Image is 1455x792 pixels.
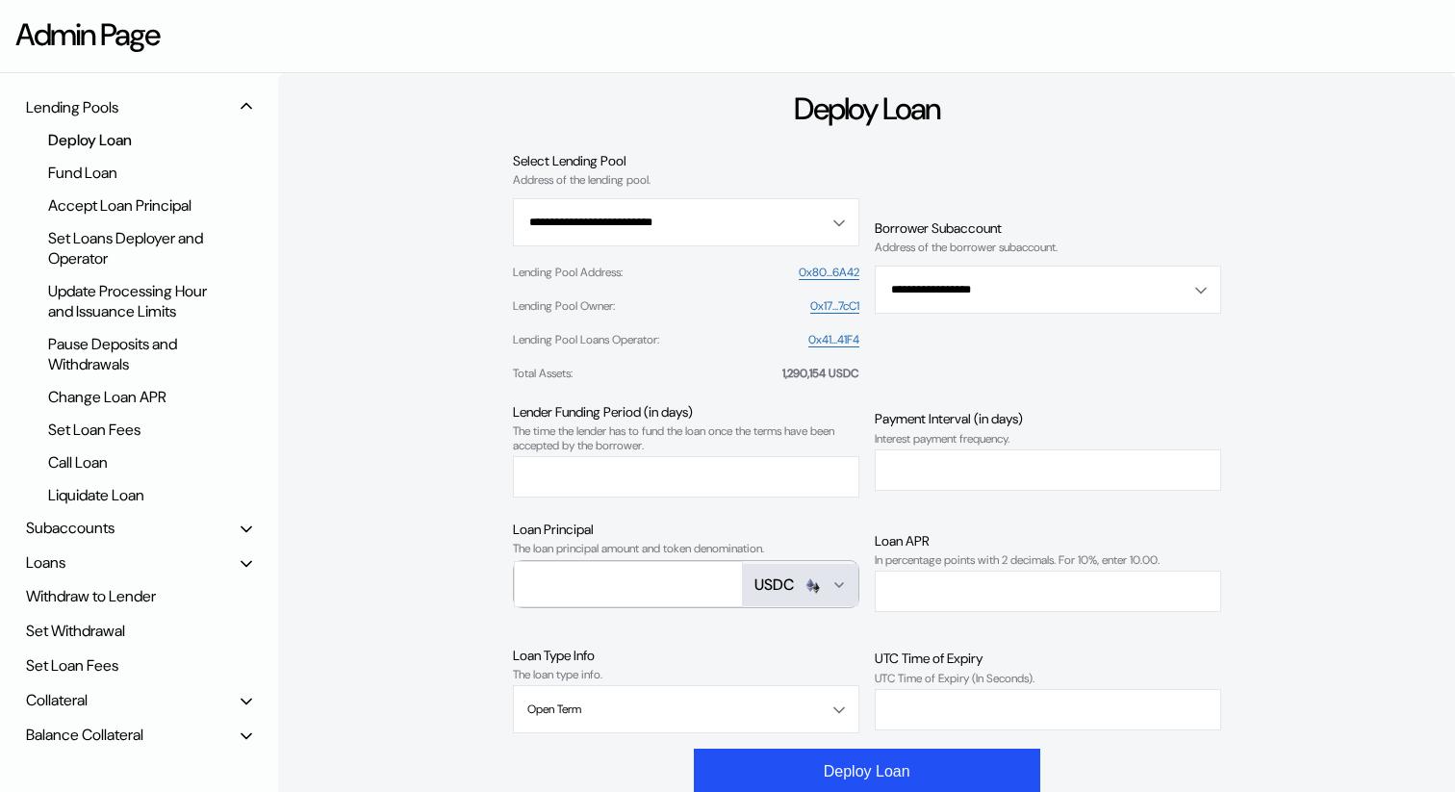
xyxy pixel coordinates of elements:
div: Update Processing Hour and Issuance Limits [38,278,226,324]
div: Call Loan [38,449,226,475]
div: Address of the borrower subaccount. [875,241,1221,254]
div: Address of the lending pool. [513,173,859,187]
a: 0x17...7cC1 [810,299,859,314]
img: svg+xml,%3c [810,582,822,594]
div: Liquidate Loan [38,482,226,508]
div: Balance Collateral [26,725,143,745]
div: Open Term [527,703,581,716]
div: Deploy Loan [794,89,940,129]
a: 0x41...41F4 [808,333,859,347]
div: The loan principal amount and token denomination. [513,542,859,555]
div: Loan APR [875,532,1221,549]
img: ethereum.png [802,576,819,594]
div: In percentage points with 2 decimals. For 10%, enter 10.00. [875,553,1221,567]
div: Pause Deposits and Withdrawals [38,331,226,377]
div: The loan type info. [513,668,859,681]
div: Subaccounts [26,518,115,538]
div: Accept Loan Principal [38,192,226,218]
div: Loan Type Info [513,647,859,664]
div: 1,290,154 USDC [782,367,859,380]
button: Open menu [875,266,1221,314]
div: Total Assets : [513,367,573,380]
div: UTC Time of Expiry [875,650,1221,667]
div: Set Loan Fees [38,417,226,443]
div: Lending Pool Address : [513,266,623,279]
div: Admin Page [15,14,159,55]
div: Fund Loan [38,160,226,186]
div: The time the lender has to fund the loan once the terms have been accepted by the borrower. [513,424,859,452]
div: Deploy Loan [38,127,226,153]
div: Loans [26,552,65,573]
div: Interest payment frequency. [875,432,1221,446]
div: Borrower Subaccount [875,219,1221,237]
div: UTC Time of Expiry (In Seconds). [875,672,1221,685]
div: Withdraw to Lender [19,581,259,611]
div: Payment Interval (in days) [875,410,1221,427]
button: Open menu for selecting token for payment [743,564,858,606]
button: Open menu [513,198,859,246]
div: Lending Pool Loans Operator : [513,333,659,346]
div: Set Loan Fees [19,651,259,680]
a: 0x80...6A42 [799,266,859,280]
div: Set Withdrawal [19,616,259,646]
div: Lender Funding Period (in days) [513,403,859,421]
div: Set Loans Deployer and Operator [38,225,226,271]
div: USDC [754,575,794,595]
div: Loan Principal [513,521,859,538]
div: Lending Pool Owner : [513,299,615,313]
div: Select Lending Pool [513,152,859,169]
button: Open menu [513,685,859,733]
div: Change Loan APR [38,384,226,410]
div: Lending Pools [26,97,118,117]
div: Collateral [26,690,88,710]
